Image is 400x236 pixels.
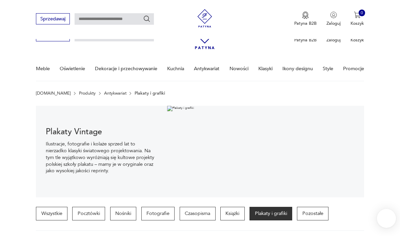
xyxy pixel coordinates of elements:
a: Plakaty i grafiki [249,207,292,220]
a: Klasyki [258,57,273,80]
p: Plakaty i grafiki [135,91,165,96]
button: Patyna B2B [294,12,317,26]
a: Pocztówki [72,207,105,220]
a: Antykwariat [104,91,126,96]
p: Koszyk [351,37,364,43]
img: Ikonka użytkownika [330,12,337,18]
a: Antykwariat [194,57,219,80]
button: Zaloguj [326,12,341,26]
a: Nośniki [110,207,137,220]
p: Ilustracje, fotografie i kolaże sprzed lat to nierzadko klasyki światowego projektowania. Na tym ... [46,141,157,174]
a: Ikona medaluPatyna B2B [294,12,317,26]
h1: Plakaty Vintage [46,129,157,136]
iframe: Smartsupp widget button [377,209,396,228]
a: Oświetlenie [60,57,85,80]
a: Produkty [79,91,96,96]
a: Fotografie [141,207,175,220]
div: 0 [359,9,365,16]
p: Zaloguj [326,37,341,43]
a: Kuchnia [167,57,184,80]
button: Szukaj [143,15,151,22]
img: Patyna - sklep z meblami i dekoracjami vintage [194,9,216,27]
a: Meble [36,57,50,80]
a: Dekoracje i przechowywanie [95,57,157,80]
button: 0Koszyk [351,12,364,26]
img: Ikona medalu [302,12,309,19]
a: Książki [220,207,245,220]
img: Plakaty i grafiki [167,106,364,197]
a: Wszystkie [36,207,67,220]
p: Zaloguj [326,20,341,26]
button: Sprzedawaj [36,13,69,24]
a: Style [323,57,333,80]
a: Czasopisma [180,207,216,220]
a: [DOMAIN_NAME] [36,91,71,96]
a: Pozostałe [297,207,328,220]
a: Ikony designu [282,57,313,80]
img: Ikona koszyka [354,12,361,18]
p: Patyna B2B [294,20,317,26]
p: Koszyk [351,20,364,26]
a: Nowości [229,57,248,80]
a: Promocje [343,57,364,80]
p: Patyna B2B [294,37,317,43]
a: Sprzedawaj [36,17,69,21]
